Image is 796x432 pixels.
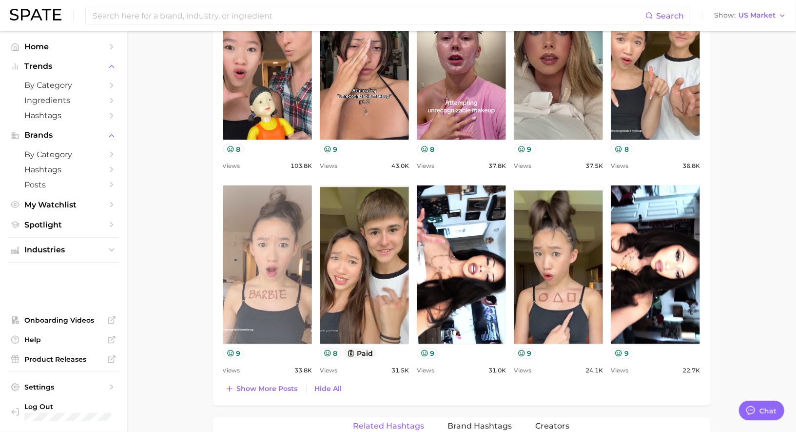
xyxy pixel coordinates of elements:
span: Views [611,365,628,376]
button: 9 [514,144,536,154]
span: Views [417,365,434,376]
span: Hashtags [24,111,102,120]
span: My Watchlist [24,200,102,209]
button: ShowUS Market [712,9,789,22]
a: Ingredients [8,93,119,108]
span: Views [223,160,240,172]
span: Views [514,365,531,376]
img: SPATE [10,9,61,21]
span: 31.0k [488,365,506,376]
a: Posts [8,177,119,192]
button: 9 [611,349,633,359]
button: paid [343,349,377,359]
a: by Category [8,78,119,93]
span: Search [656,11,684,21]
span: Settings [24,383,102,391]
span: Product Releases [24,355,102,364]
span: 37.5k [585,160,603,172]
span: Brands [24,131,102,140]
button: 8 [611,144,633,154]
a: Product Releases [8,352,119,367]
span: Show [714,13,736,18]
span: Posts [24,180,102,189]
span: US Market [738,13,776,18]
button: Industries [8,243,119,257]
a: Help [8,332,119,347]
span: by Category [24,81,102,90]
a: My Watchlist [8,197,119,212]
span: 103.8k [291,160,312,172]
a: Hashtags [8,162,119,177]
button: Trends [8,59,119,74]
button: 8 [417,144,439,154]
span: Help [24,335,102,344]
span: 22.7k [682,365,700,376]
span: Views [320,365,337,376]
span: Views [223,365,240,376]
span: 24.1k [585,365,603,376]
span: 36.8k [682,160,700,172]
a: Home [8,39,119,54]
span: 31.5k [391,365,409,376]
span: 37.8k [488,160,506,172]
button: 9 [417,349,439,359]
span: Creators [536,422,570,431]
button: Show more posts [223,382,300,396]
span: Show more posts [237,385,298,393]
button: 9 [223,349,245,359]
span: Views [320,160,337,172]
span: Hide All [315,385,342,393]
span: Log Out [24,402,111,411]
span: Onboarding Videos [24,316,102,325]
button: 8 [320,349,342,359]
span: Related Hashtags [353,422,425,431]
span: Views [514,160,531,172]
button: 9 [514,349,536,359]
span: Ingredients [24,96,102,105]
a: Hashtags [8,108,119,123]
span: Views [611,160,628,172]
span: Hashtags [24,165,102,174]
span: Industries [24,246,102,254]
span: Spotlight [24,220,102,229]
input: Search here for a brand, industry, or ingredient [92,7,645,24]
span: by Category [24,150,102,159]
a: Spotlight [8,217,119,232]
span: Views [417,160,434,172]
button: Brands [8,128,119,143]
button: Hide All [312,382,345,395]
a: by Category [8,147,119,162]
span: 43.0k [391,160,409,172]
span: Brand Hashtags [448,422,512,431]
span: 33.8k [294,365,312,376]
button: 8 [223,144,245,154]
a: Settings [8,380,119,394]
a: Log out. Currently logged in with e-mail mathilde@spate.nyc. [8,399,119,424]
span: Trends [24,62,102,71]
button: 9 [320,144,342,154]
span: Home [24,42,102,51]
a: Onboarding Videos [8,313,119,328]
